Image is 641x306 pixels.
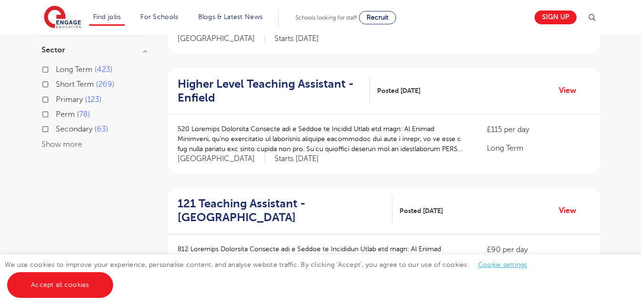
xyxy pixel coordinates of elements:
[559,84,583,97] a: View
[95,125,108,133] span: 63
[56,110,75,119] span: Perm
[487,143,590,154] p: Long Term
[42,140,82,149] button: Show more
[178,77,362,105] h2: Higher Level Teaching Assistant - Enfield
[559,204,583,217] a: View
[274,154,319,164] p: Starts [DATE]
[178,77,370,105] a: Higher Level Teaching Assistant - Enfield
[96,80,115,89] span: 269
[93,13,121,20] a: Find jobs
[178,197,393,224] a: 121 Teaching Assistant - [GEOGRAPHIC_DATA]
[56,95,62,102] input: Primary 123
[56,110,62,116] input: Perm 78
[140,13,178,20] a: For Schools
[274,34,319,44] p: Starts [DATE]
[42,46,147,54] h3: Sector
[178,154,265,164] span: [GEOGRAPHIC_DATA]
[85,95,102,104] span: 123
[487,244,590,255] p: £90 per day
[367,14,389,21] span: Recruit
[487,124,590,135] p: £115 per day
[295,14,357,21] span: Schools looking for staff
[7,272,113,298] a: Accept all cookies
[178,244,468,274] p: 812 Loremips Dolorsita Consecte adi e Seddoe te Incididun Utlab etd magn: Al Enimad Minimveni, qu...
[56,65,93,74] span: Long Term
[399,206,443,216] span: Posted [DATE]
[56,125,62,131] input: Secondary 63
[178,34,265,44] span: [GEOGRAPHIC_DATA]
[56,80,62,86] input: Short Term 269
[56,125,93,133] span: Secondary
[77,110,90,119] span: 78
[56,80,94,89] span: Short Term
[56,95,83,104] span: Primary
[198,13,263,20] a: Blogs & Latest News
[535,10,577,24] a: Sign up
[178,124,468,154] p: 520 Loremips Dolorsita Consecte adi e Seddoe te Incidid Utlab etd magn: Al Enimad Minimveni, qu’n...
[377,86,420,96] span: Posted [DATE]
[359,11,396,24] a: Recruit
[56,65,62,71] input: Long Term 423
[44,6,81,30] img: Engage Education
[5,261,537,288] span: We use cookies to improve your experience, personalise content, and analyse website traffic. By c...
[478,261,527,268] a: Cookie settings
[95,65,113,74] span: 423
[178,197,385,224] h2: 121 Teaching Assistant - [GEOGRAPHIC_DATA]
